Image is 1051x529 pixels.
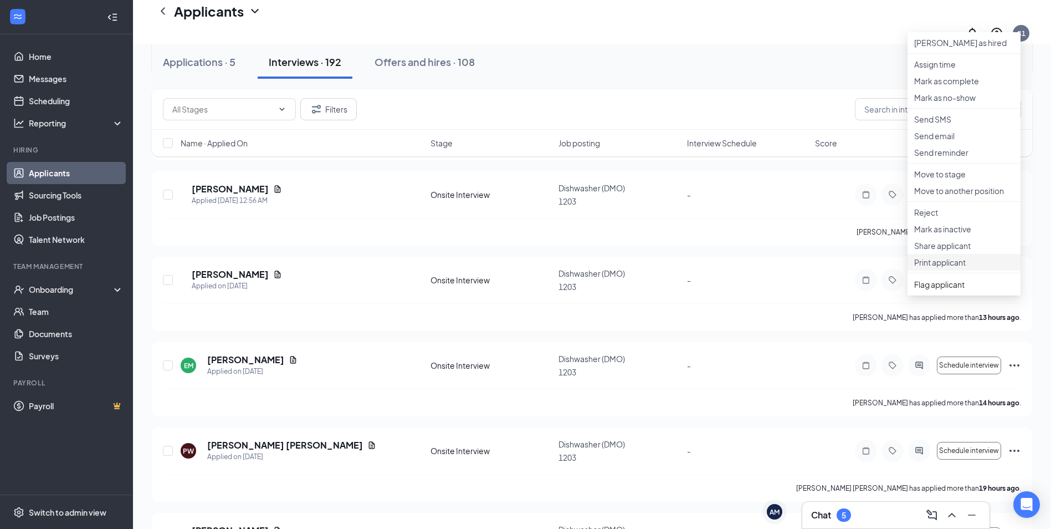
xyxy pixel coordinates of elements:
span: Schedule interview [939,447,999,455]
svg: Tag [886,276,899,284]
p: [PERSON_NAME] has applied more than . [857,227,1021,237]
span: Dishwasher (DMO) [558,439,625,449]
span: Dishwasher (DMO) [558,268,625,278]
button: ChevronUp [943,506,961,524]
a: Surveys [29,345,124,367]
span: - [687,360,691,370]
p: [PERSON_NAME] [PERSON_NAME] has applied more than . [796,484,1021,493]
div: Reporting [29,118,124,129]
svg: ChevronLeft [156,4,170,18]
svg: Note [859,361,873,370]
svg: ComposeMessage [925,508,939,522]
button: Schedule interview [937,442,1001,460]
svg: Tag [886,361,899,370]
svg: ActiveChat [912,361,926,370]
span: Score [815,138,837,149]
div: Onsite Interview [430,189,552,200]
svg: Filter [310,103,323,116]
div: Applied on [DATE] [192,281,282,292]
a: Team [29,301,124,323]
div: Onsite Interview [430,445,552,456]
p: 1203 [558,452,680,463]
a: PayrollCrown [29,395,124,417]
p: 1203 [558,367,680,378]
span: - [687,275,691,285]
a: Messages [29,68,124,90]
input: Search in interviews [855,98,1021,120]
svg: ActiveChat [912,446,926,455]
svg: WorkstreamLogo [12,11,23,22]
h5: [PERSON_NAME] [192,183,269,195]
div: Onboarding [29,284,114,295]
svg: Settings [13,507,24,518]
input: All Stages [172,103,273,115]
svg: Document [289,355,298,364]
div: Team Management [13,262,121,271]
span: - [687,446,691,456]
p: 1203 [558,196,680,207]
div: Applied on [DATE] [207,366,298,377]
span: Job posting [558,138,600,149]
div: Payroll [13,378,121,388]
p: 1203 [558,281,680,292]
div: Applied on [DATE] [207,451,376,462]
div: Switch to admin view [29,507,106,518]
div: Open Intercom Messenger [1013,491,1040,518]
div: Applied [DATE] 12:56 AM [192,195,282,206]
svg: ChevronDown [278,105,286,114]
span: Dishwasher (DMO) [558,183,625,193]
svg: Analysis [13,118,24,129]
a: Job Postings [29,206,124,228]
h1: Applicants [174,2,244,21]
a: Home [29,45,124,68]
b: 13 hours ago [979,313,1019,322]
a: Applicants [29,162,124,184]
span: - [687,190,691,200]
a: Scheduling [29,90,124,112]
span: Name · Applied On [181,138,248,149]
div: 5 [842,511,846,520]
svg: Tag [886,446,899,455]
div: Hiring [13,145,121,155]
b: 19 hours ago [979,484,1019,492]
svg: Document [273,270,282,279]
div: Applications · 5 [163,55,235,69]
svg: Collapse [107,12,118,23]
a: Documents [29,323,124,345]
button: Minimize [963,506,981,524]
a: Sourcing Tools [29,184,124,206]
button: ComposeMessage [923,506,941,524]
a: Talent Network [29,228,124,251]
div: Offers and hires · 108 [375,55,475,69]
div: Interviews · 192 [269,55,341,69]
span: Stage [430,138,453,149]
div: S1 [1017,29,1026,38]
svg: Note [859,446,873,455]
svg: Document [367,441,376,450]
span: Schedule interview [939,362,999,369]
h5: [PERSON_NAME] [PERSON_NAME] [207,439,363,451]
div: Onsite Interview [430,360,552,371]
div: Onsite Interview [430,274,552,286]
button: Filter Filters [300,98,357,120]
svg: ChevronUp [945,508,958,522]
div: EM [184,361,193,370]
svg: Tag [886,190,899,199]
svg: Ellipses [1008,444,1021,457]
svg: Notifications [966,27,979,40]
b: 14 hours ago [979,399,1019,407]
button: Schedule interview [937,357,1001,374]
svg: ChevronDown [248,4,262,18]
svg: Note [859,276,873,284]
div: AM [770,507,780,517]
p: [PERSON_NAME] has applied more than . [853,398,1021,408]
svg: QuestionInfo [990,27,1003,40]
h3: Chat [811,509,831,521]
p: [PERSON_NAME] has applied more than . [853,313,1021,322]
h5: [PERSON_NAME] [207,354,284,366]
svg: Note [859,190,873,199]
span: Interview Schedule [687,138,757,149]
svg: Minimize [965,508,978,522]
svg: Document [273,185,282,194]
